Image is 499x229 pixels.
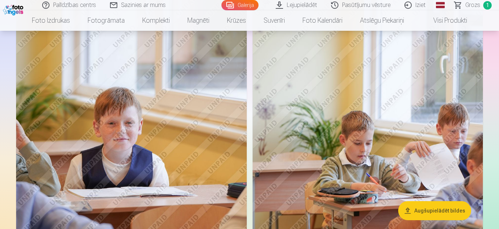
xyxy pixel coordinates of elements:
a: Visi produkti [413,10,476,31]
img: /fa1 [3,3,25,15]
span: 1 [483,1,492,10]
a: Foto izdrukas [23,10,79,31]
a: Atslēgu piekariņi [351,10,413,31]
a: Foto kalendāri [294,10,351,31]
a: Magnēti [179,10,218,31]
a: Krūzes [218,10,255,31]
a: Fotogrāmata [79,10,133,31]
a: Suvenīri [255,10,294,31]
a: Komplekti [133,10,179,31]
button: Augšupielādēt bildes [398,201,471,220]
span: Grozs [465,1,480,10]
